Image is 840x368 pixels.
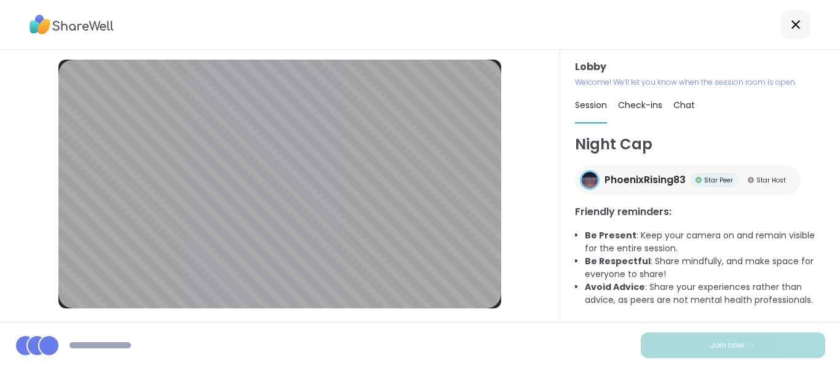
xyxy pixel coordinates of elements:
[585,281,825,307] li: : Share your experiences rather than advice, as peers are not mental health professionals.
[585,229,825,255] li: : Keep your camera on and remain visible for the entire session.
[582,172,598,188] img: PhoenixRising83
[641,332,825,358] button: Join now
[575,133,825,155] h1: Night Cap
[673,99,695,111] span: Chat
[704,176,733,185] span: Star Peer
[575,165,801,195] a: PhoenixRising83PhoenixRising83Star PeerStar PeerStar HostStar Host
[585,281,645,293] b: Avoid Advice
[585,255,651,267] b: Be Respectful
[575,99,607,111] span: Session
[756,176,786,185] span: Star Host
[575,60,825,74] h3: Lobby
[585,229,636,241] b: Be Present
[575,205,825,219] h3: Friendly reminders:
[749,342,756,348] img: ShareWell Logomark
[618,99,662,111] span: Check-ins
[604,173,686,187] span: PhoenixRising83
[585,255,825,281] li: : Share mindfully, and make space for everyone to share!
[710,340,744,351] span: Join now
[748,177,754,183] img: Star Host
[30,10,114,39] img: ShareWell Logo
[575,77,825,88] p: Welcome! We’ll let you know when the session room is open.
[695,177,702,183] img: Star Peer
